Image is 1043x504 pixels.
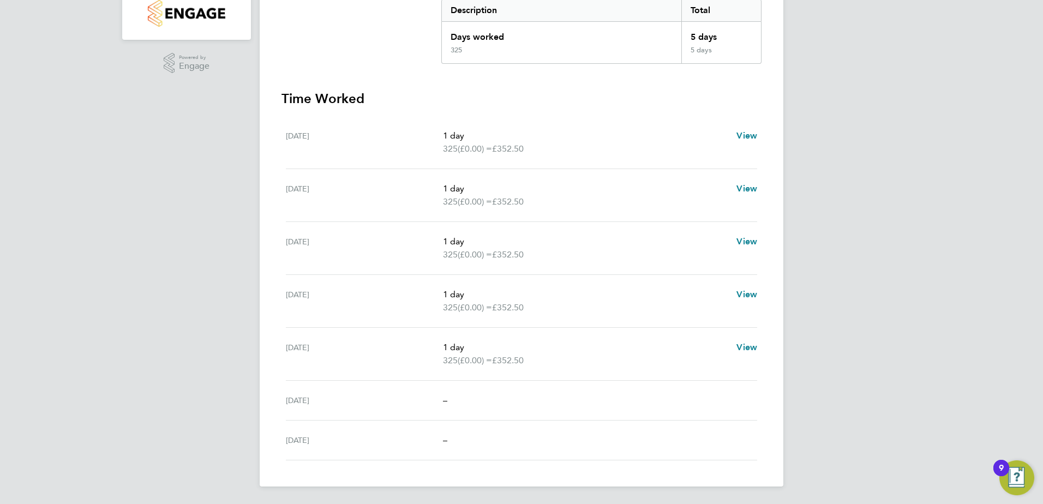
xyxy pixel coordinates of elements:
[736,235,757,248] a: View
[443,129,728,142] p: 1 day
[451,46,462,55] div: 325
[736,289,757,299] span: View
[443,435,447,445] span: –
[443,182,728,195] p: 1 day
[736,183,757,194] span: View
[458,355,492,365] span: (£0.00) =
[999,468,1004,482] div: 9
[999,460,1034,495] button: Open Resource Center, 9 new notifications
[736,182,757,195] a: View
[736,288,757,301] a: View
[443,142,458,155] span: 325
[492,249,524,260] span: £352.50
[286,394,443,407] div: [DATE]
[286,288,443,314] div: [DATE]
[164,53,210,74] a: Powered byEngage
[286,129,443,155] div: [DATE]
[443,395,447,405] span: –
[443,288,728,301] p: 1 day
[492,196,524,207] span: £352.50
[681,22,761,46] div: 5 days
[443,301,458,314] span: 325
[736,236,757,247] span: View
[736,129,757,142] a: View
[458,249,492,260] span: (£0.00) =
[286,182,443,208] div: [DATE]
[443,354,458,367] span: 325
[681,46,761,63] div: 5 days
[492,355,524,365] span: £352.50
[492,302,524,313] span: £352.50
[443,248,458,261] span: 325
[458,143,492,154] span: (£0.00) =
[736,341,757,354] a: View
[286,341,443,367] div: [DATE]
[281,90,762,107] h3: Time Worked
[442,22,681,46] div: Days worked
[179,62,209,71] span: Engage
[286,434,443,447] div: [DATE]
[492,143,524,154] span: £352.50
[443,195,458,208] span: 325
[443,235,728,248] p: 1 day
[736,342,757,352] span: View
[458,196,492,207] span: (£0.00) =
[458,302,492,313] span: (£0.00) =
[443,341,728,354] p: 1 day
[286,235,443,261] div: [DATE]
[179,53,209,62] span: Powered by
[736,130,757,141] span: View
